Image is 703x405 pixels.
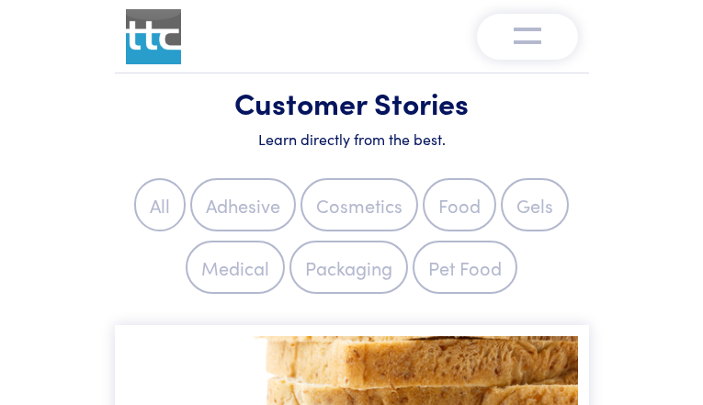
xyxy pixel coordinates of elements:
label: Adhesive [190,178,296,231]
img: ttc_logo_1x1_v1.0.png [126,9,181,64]
button: Toggle navigation [477,14,578,60]
label: Pet Food [413,241,517,294]
label: All [134,178,186,231]
label: Food [423,178,496,231]
img: menu-v1.0.png [514,23,541,45]
label: Cosmetics [300,178,418,231]
h6: Learn directly from the best. [126,129,578,149]
label: Medical [186,241,285,294]
label: Gels [501,178,569,231]
label: Packaging [289,241,408,294]
h1: Customer Stories [126,84,578,121]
